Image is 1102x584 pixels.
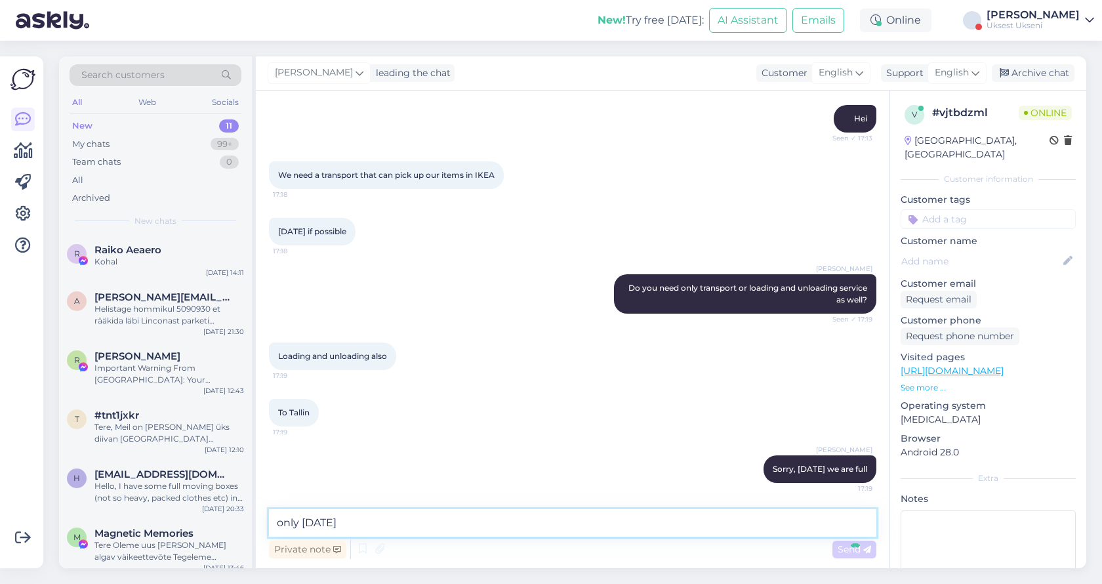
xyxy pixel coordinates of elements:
span: 17:18 [273,246,322,256]
span: Do you need only transport or loading and unloading service as well? [628,283,869,304]
div: 0 [220,156,239,169]
div: [DATE] 14:11 [206,268,244,278]
span: Seen ✓ 17:19 [823,314,872,324]
p: Visited pages [901,350,1076,364]
div: 11 [219,119,239,133]
div: New [72,119,92,133]
div: leading the chat [371,66,451,80]
div: Web [136,94,159,111]
span: Magnetic Memories [94,528,194,539]
p: See more ... [901,382,1076,394]
img: Askly Logo [10,67,35,92]
span: Raiko Aeaero [94,244,161,256]
div: Archived [72,192,110,205]
span: Loading and unloading also [278,351,387,361]
div: Customer information [901,173,1076,185]
input: Add a tag [901,209,1076,229]
p: Browser [901,432,1076,446]
input: Add name [901,254,1061,268]
div: Important Warning From [GEOGRAPHIC_DATA]: Your Facebook page is scheduled for permanent deletion ... [94,362,244,386]
div: # vjtbdzml [932,105,1019,121]
span: handeyetkinn@gmail.com [94,469,231,480]
div: Socials [209,94,241,111]
span: Sorry, [DATE] we are full [773,464,867,474]
span: To Tallin [278,407,310,417]
div: All [70,94,85,111]
span: Rafael Snow [94,350,180,362]
p: [MEDICAL_DATA] [901,413,1076,427]
div: Customer [756,66,807,80]
span: 17:18 [273,190,322,199]
b: New! [598,14,626,26]
div: Team chats [72,156,121,169]
span: Online [1019,106,1072,120]
div: Request email [901,291,977,308]
div: Archive chat [992,64,1074,82]
span: Hei [854,114,867,123]
span: 17:19 [823,484,872,493]
button: AI Assistant [709,8,787,33]
span: M [73,532,81,542]
div: Request phone number [901,327,1019,345]
div: [PERSON_NAME] [987,10,1080,20]
div: My chats [72,138,110,151]
span: andreas.aho@gmail.com [94,291,231,303]
p: Notes [901,492,1076,506]
span: 17:19 [273,427,322,437]
span: v [912,110,917,119]
div: [DATE] 21:30 [203,327,244,337]
span: a [74,296,80,306]
span: [PERSON_NAME] [816,445,872,455]
div: All [72,174,83,187]
span: English [935,66,969,80]
a: [URL][DOMAIN_NAME] [901,365,1004,377]
a: [PERSON_NAME]Uksest Ukseni [987,10,1094,31]
span: R [74,249,80,259]
p: Operating system [901,399,1076,413]
div: [DATE] 12:10 [205,445,244,455]
p: Customer phone [901,314,1076,327]
div: [DATE] 20:33 [202,504,244,514]
span: Search customers [81,68,165,82]
div: Kohal [94,256,244,268]
p: Customer tags [901,193,1076,207]
span: R [74,355,80,365]
p: Customer name [901,234,1076,248]
div: [DATE] 12:43 [203,386,244,396]
span: [PERSON_NAME] [816,264,872,274]
span: Seen ✓ 17:13 [823,133,872,143]
span: [DATE] if possible [278,226,346,236]
div: Helistage hommikul 5090930 et rääkida läbi Linconast parketi toomine Pallasti 44 5 [94,303,244,327]
div: Online [860,9,931,32]
span: t [75,414,79,424]
p: Android 28.0 [901,446,1076,459]
span: We need a transport that can pick up our items in IKEA [278,170,495,180]
span: 17:19 [273,371,322,381]
div: Tere Oleme uus [PERSON_NAME] algav väikeettevõte Tegeleme fotomagnetite valmistamisega, 5x5 cm, n... [94,539,244,563]
div: Extra [901,472,1076,484]
div: 99+ [211,138,239,151]
span: New chats [134,215,176,227]
p: Customer email [901,277,1076,291]
div: Tere, Meil on [PERSON_NAME] üks diivan [GEOGRAPHIC_DATA] kesklinnast Mustamäele toimetada. Kas sa... [94,421,244,445]
span: English [819,66,853,80]
div: Hello, I have some full moving boxes (not so heavy, packed clothes etc) in a storage place at par... [94,480,244,504]
div: Try free [DATE]: [598,12,704,28]
div: Support [881,66,924,80]
span: [PERSON_NAME] [275,66,353,80]
button: Emails [792,8,844,33]
span: #tnt1jxkr [94,409,139,421]
span: h [73,473,80,483]
div: [GEOGRAPHIC_DATA], [GEOGRAPHIC_DATA] [905,134,1050,161]
div: [DATE] 13:46 [203,563,244,573]
div: Uksest Ukseni [987,20,1080,31]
